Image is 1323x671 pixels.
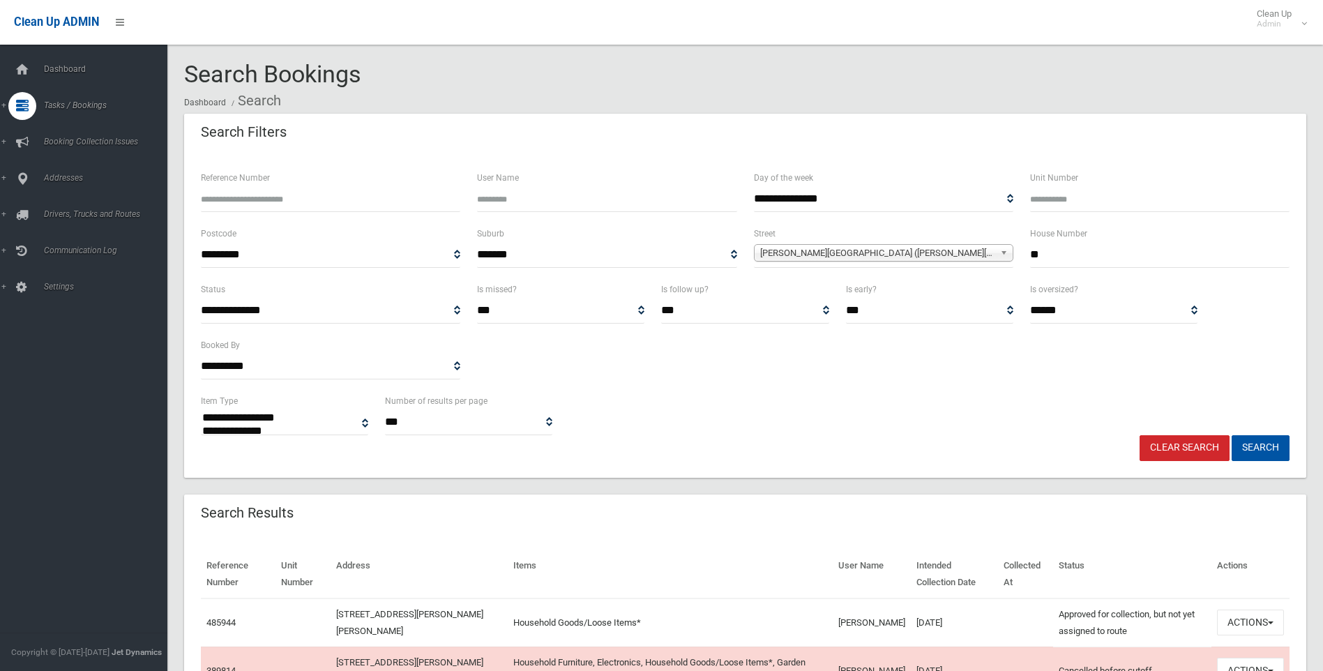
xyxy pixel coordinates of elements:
small: Admin [1257,19,1292,29]
span: Tasks / Bookings [40,100,178,110]
th: User Name [833,550,911,598]
a: Dashboard [184,98,226,107]
button: Actions [1217,610,1284,635]
th: Actions [1211,550,1290,598]
th: Collected At [998,550,1053,598]
th: Reference Number [201,550,275,598]
th: Status [1053,550,1211,598]
label: Item Type [201,393,238,409]
a: [STREET_ADDRESS][PERSON_NAME][PERSON_NAME] [336,609,483,636]
label: Is early? [846,282,877,297]
span: Drivers, Trucks and Routes [40,209,178,219]
span: Booking Collection Issues [40,137,178,146]
span: Clean Up ADMIN [14,15,99,29]
label: Street [754,226,776,241]
label: Postcode [201,226,236,241]
th: Items [508,550,833,598]
label: Number of results per page [385,393,487,409]
span: Search Bookings [184,60,361,88]
a: 485944 [206,617,236,628]
span: Communication Log [40,246,178,255]
button: Search [1232,435,1290,461]
label: Is follow up? [661,282,709,297]
label: Status [201,282,225,297]
span: Settings [40,282,178,292]
label: Unit Number [1030,170,1078,186]
td: Approved for collection, but not yet assigned to route [1053,598,1211,647]
th: Intended Collection Date [911,550,998,598]
header: Search Results [184,499,310,527]
span: Copyright © [DATE]-[DATE] [11,647,109,657]
td: Household Goods/Loose Items* [508,598,833,647]
label: User Name [477,170,519,186]
label: Is missed? [477,282,517,297]
label: Suburb [477,226,504,241]
span: Addresses [40,173,178,183]
label: Reference Number [201,170,270,186]
label: Day of the week [754,170,813,186]
a: Clear Search [1140,435,1230,461]
label: Is oversized? [1030,282,1078,297]
label: House Number [1030,226,1087,241]
strong: Jet Dynamics [112,647,162,657]
span: [PERSON_NAME][GEOGRAPHIC_DATA] ([PERSON_NAME][STREET_ADDRESS]) [760,245,995,262]
td: [PERSON_NAME] [833,598,911,647]
header: Search Filters [184,119,303,146]
td: [DATE] [911,598,998,647]
li: Search [228,88,281,114]
th: Unit Number [275,550,331,598]
th: Address [331,550,508,598]
label: Booked By [201,338,240,353]
span: Clean Up [1250,8,1306,29]
span: Dashboard [40,64,178,74]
